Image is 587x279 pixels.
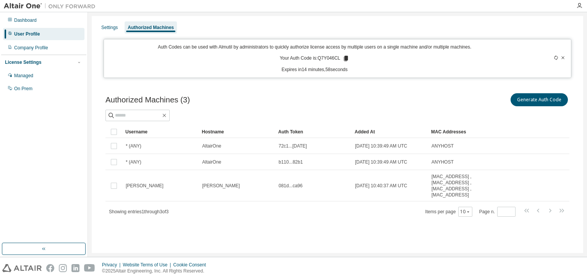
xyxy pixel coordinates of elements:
[84,264,95,272] img: youtube.svg
[2,264,42,272] img: altair_logo.svg
[431,143,454,149] span: ANYHOST
[431,174,489,198] span: [MAC_ADDRESS] , [MAC_ADDRESS] , [MAC_ADDRESS] , [MAC_ADDRESS]
[355,159,407,165] span: [DATE] 10:39:49 AM UTC
[278,126,349,138] div: Auth Token
[109,209,169,214] span: Showing entries 1 through 3 of 3
[479,207,516,217] span: Page n.
[202,143,221,149] span: AltairOne
[101,24,118,31] div: Settings
[46,264,54,272] img: facebook.svg
[123,262,173,268] div: Website Terms of Use
[14,17,37,23] div: Dashboard
[109,67,521,73] p: Expires in 14 minutes, 58 seconds
[355,143,407,149] span: [DATE] 10:39:49 AM UTC
[355,126,425,138] div: Added At
[71,264,79,272] img: linkedin.svg
[279,183,303,189] span: 081d...ca96
[173,262,210,268] div: Cookie Consent
[425,207,472,217] span: Items per page
[202,126,272,138] div: Hostname
[279,143,307,149] span: 72c1...[DATE]
[102,262,123,268] div: Privacy
[202,159,221,165] span: AltairOne
[59,264,67,272] img: instagram.svg
[109,44,521,50] p: Auth Codes can be used with Almutil by administrators to quickly authorize license access by mult...
[460,209,470,215] button: 10
[279,159,303,165] span: b110...82b1
[431,159,454,165] span: ANYHOST
[511,93,568,106] button: Generate Auth Code
[14,86,32,92] div: On Prem
[126,159,141,165] span: * (ANY)
[5,59,41,65] div: License Settings
[4,2,99,10] img: Altair One
[126,183,164,189] span: [PERSON_NAME]
[102,268,211,274] p: © 2025 Altair Engineering, Inc. All Rights Reserved.
[14,45,48,51] div: Company Profile
[280,55,349,62] p: Your Auth Code is: Q7Y046CL
[355,183,407,189] span: [DATE] 10:40:37 AM UTC
[128,24,174,31] div: Authorized Machines
[431,126,489,138] div: MAC Addresses
[14,31,40,37] div: User Profile
[105,96,190,104] span: Authorized Machines (3)
[125,126,196,138] div: Username
[126,143,141,149] span: * (ANY)
[202,183,240,189] span: [PERSON_NAME]
[14,73,33,79] div: Managed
